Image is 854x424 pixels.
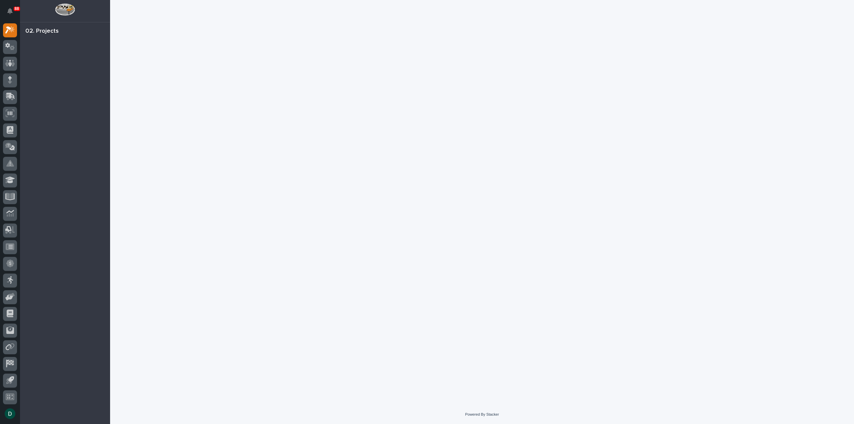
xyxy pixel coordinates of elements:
div: 02. Projects [25,28,59,35]
img: Workspace Logo [55,3,75,16]
button: users-avatar [3,407,17,421]
a: Powered By Stacker [465,412,499,416]
div: Notifications88 [8,8,17,19]
button: Notifications [3,4,17,18]
p: 88 [15,6,19,11]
